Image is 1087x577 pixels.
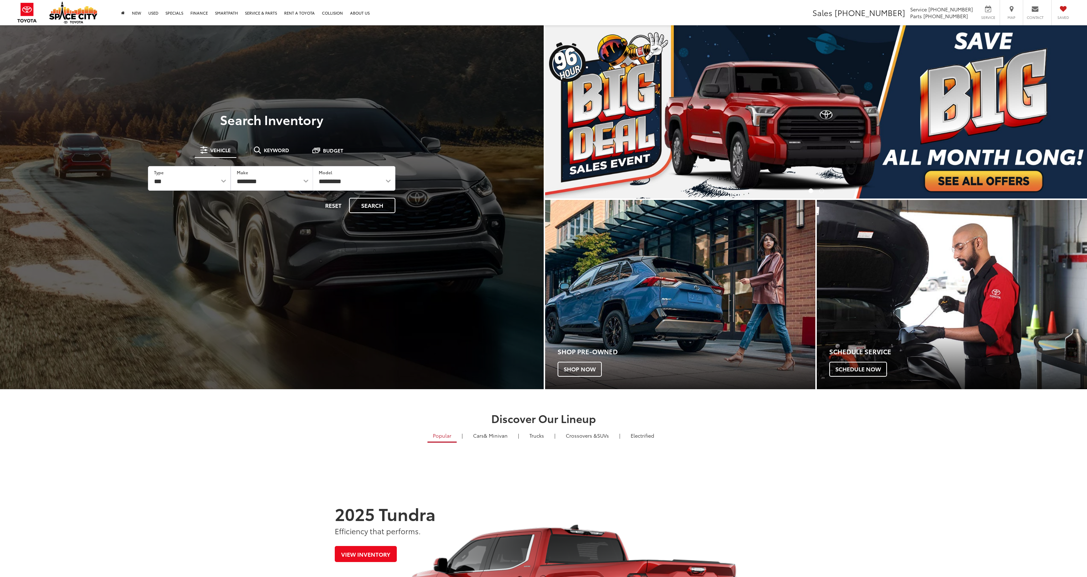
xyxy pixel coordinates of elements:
a: View Inventory [335,546,397,562]
p: Efficiency that performs. [335,526,752,536]
label: Type [154,169,164,175]
button: Click to view previous picture. [545,40,626,184]
a: SUVs [560,429,614,442]
label: Make [237,169,248,175]
li: | [617,432,622,439]
a: Schedule Service Schedule Now [817,200,1087,389]
span: Crossovers & [566,432,597,439]
div: Toyota [545,200,815,389]
h3: Search Inventory [30,112,514,127]
span: Schedule Now [829,362,887,377]
div: Toyota [817,200,1087,389]
span: Parts [910,12,922,20]
span: [PHONE_NUMBER] [835,7,905,18]
label: Model [319,169,332,175]
li: Go to slide number 1. [809,189,813,193]
span: Service [910,6,927,13]
button: Search [349,198,395,213]
span: Service [980,15,996,20]
span: Map [1004,15,1019,20]
span: Contact [1027,15,1044,20]
h2: Discover Our Lineup [292,412,795,424]
button: Click to view next picture. [1006,40,1087,184]
span: Sales [812,7,832,18]
span: Vehicle [210,148,231,153]
li: | [516,432,521,439]
a: Trucks [524,429,549,442]
span: [PHONE_NUMBER] [923,12,968,20]
span: Shop Now [558,362,602,377]
a: Electrified [625,429,660,442]
img: Space City Toyota [49,1,97,24]
span: Keyword [264,148,289,153]
span: [PHONE_NUMBER] [928,6,973,13]
a: Popular [427,429,457,443]
li: Go to slide number 2. [819,189,824,193]
span: & Minivan [484,432,508,439]
h4: Schedule Service [829,348,1087,355]
a: Cars [468,429,513,442]
span: Saved [1055,15,1071,20]
li: | [460,432,465,439]
li: | [553,432,557,439]
span: Budget [323,148,343,153]
a: Shop Pre-Owned Shop Now [545,200,815,389]
button: Reset [319,198,348,213]
h4: Shop Pre-Owned [558,348,815,355]
strong: 2025 Tundra [335,501,436,525]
